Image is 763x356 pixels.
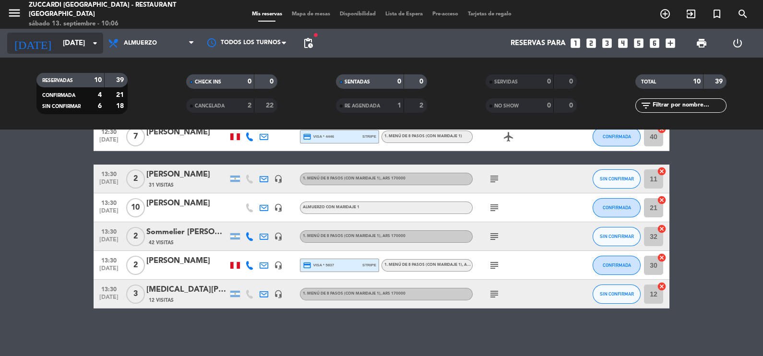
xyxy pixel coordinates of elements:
span: 12 Visitas [149,297,174,304]
i: looks_one [569,37,582,49]
span: 13:30 [97,254,121,265]
button: CONFIRMADA [593,198,641,217]
span: SIN CONFIRMAR [600,176,634,181]
span: 31 Visitas [149,181,174,189]
strong: 4 [98,92,102,98]
span: Reservas para [511,39,566,47]
i: headset_mic [274,203,283,212]
i: subject [489,288,500,300]
span: CONFIRMADA [603,205,631,210]
span: 1. MENÚ DE 8 PASOS (con maridaje 1) [384,134,462,138]
strong: 0 [547,78,551,85]
span: SIN CONFIRMAR [600,234,634,239]
strong: 0 [419,78,425,85]
button: CONFIRMADA [593,127,641,146]
i: headset_mic [274,261,283,270]
strong: 10 [94,77,102,83]
input: Filtrar por nombre... [652,100,726,111]
span: [DATE] [97,294,121,305]
strong: 10 [693,78,701,85]
i: looks_4 [617,37,629,49]
strong: 0 [569,78,575,85]
i: subject [489,260,500,271]
i: looks_6 [648,37,661,49]
button: SIN CONFIRMAR [593,285,641,304]
span: 1. MENÚ DE 8 PASOS (con maridaje 1) [384,263,487,267]
button: CONFIRMADA [593,256,641,275]
span: RE AGENDADA [345,104,380,108]
span: [DATE] [97,265,121,276]
span: 13:30 [97,168,121,179]
div: [PERSON_NAME] [146,255,228,267]
span: pending_actions [302,37,314,49]
span: 2 [126,169,145,189]
span: stripe [362,133,376,140]
span: 7 [126,127,145,146]
span: SIN CONFIRMAR [42,104,81,109]
strong: 39 [715,78,725,85]
span: 12:30 [97,126,121,137]
i: [DATE] [7,33,58,54]
span: NO SHOW [494,104,519,108]
i: looks_3 [601,37,613,49]
i: cancel [657,253,667,262]
span: , ARS 170000 [462,263,487,267]
i: turned_in_not [711,8,723,20]
span: stripe [362,262,376,268]
i: credit_card [303,132,311,141]
span: Mapa de mesas [287,12,335,17]
div: Zuccardi [GEOGRAPHIC_DATA] - Restaurant [GEOGRAPHIC_DATA] [29,0,184,19]
span: 13:30 [97,197,121,208]
span: [DATE] [97,237,121,248]
span: Almuerzo [124,40,157,47]
span: 1. MENÚ DE 8 PASOS (con maridaje 1) [303,234,405,238]
span: CONFIRMADA [42,93,75,98]
span: Almuerzo con maridaje 1 [303,205,359,209]
i: cancel [657,224,667,234]
span: 13:30 [97,225,121,237]
i: filter_list [640,100,652,111]
i: add_circle_outline [659,8,671,20]
span: SIN CONFIRMAR [600,291,634,297]
i: power_settings_new [732,37,743,49]
strong: 2 [248,102,251,109]
span: 10 [126,198,145,217]
span: [DATE] [97,137,121,148]
span: print [696,37,707,49]
button: SIN CONFIRMAR [593,169,641,189]
span: visa * 4446 [303,132,334,141]
strong: 1 [397,102,401,109]
div: [PERSON_NAME] [146,197,228,210]
span: CONFIRMADA [603,134,631,139]
div: [PERSON_NAME] [146,126,228,139]
span: 1. MENÚ DE 8 PASOS (con maridaje 1) [303,292,405,296]
i: credit_card [303,261,311,270]
span: [DATE] [97,208,121,219]
i: cancel [657,195,667,205]
span: SERVIDAS [494,80,518,84]
div: LOG OUT [720,29,756,58]
button: SIN CONFIRMAR [593,227,641,246]
i: cancel [657,166,667,176]
span: 42 Visitas [149,239,174,247]
span: CANCELADA [195,104,225,108]
span: SENTADAS [345,80,370,84]
i: looks_5 [632,37,645,49]
span: TOTAL [641,80,656,84]
span: Tarjetas de regalo [463,12,516,17]
strong: 0 [248,78,251,85]
strong: 6 [98,103,102,109]
span: 2 [126,227,145,246]
strong: 0 [397,78,401,85]
div: sábado 13. septiembre - 10:06 [29,19,184,29]
span: Pre-acceso [428,12,463,17]
strong: 21 [116,92,126,98]
span: 2 [126,256,145,275]
i: cancel [657,282,667,291]
i: airplanemode_active [503,131,514,142]
i: looks_two [585,37,597,49]
div: [PERSON_NAME] [146,168,228,181]
span: , ARS 170000 [381,292,405,296]
strong: 18 [116,103,126,109]
span: RESERVADAS [42,78,73,83]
